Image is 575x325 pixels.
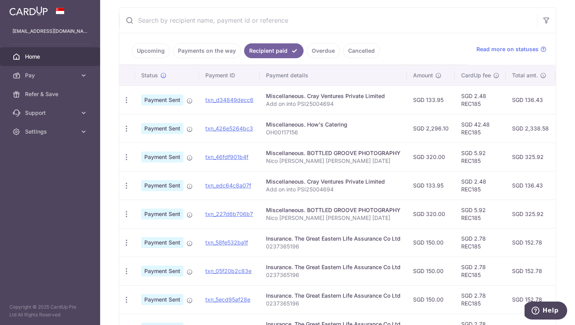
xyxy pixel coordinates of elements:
[141,123,183,134] span: Payment Sent
[506,143,555,171] td: SGD 325.92
[141,209,183,220] span: Payment Sent
[173,43,241,58] a: Payments on the way
[266,271,401,279] p: 0237365196
[455,86,506,114] td: SGD 2.48 REC185
[266,121,401,129] div: Miscellaneous. How's Catering
[413,71,433,79] span: Amount
[525,302,567,321] iframe: Opens a widget where you can find more information
[266,100,401,108] p: Add on into PSI25004694
[205,182,251,189] a: txn_edc64c8a07f
[455,228,506,257] td: SGD 2.78 REC185
[266,178,401,186] div: Miscellaneous. Cray Ventures Private Limited
[205,239,248,246] a: txn_58fe532ba1f
[141,237,183,248] span: Payment Sent
[266,263,401,271] div: Insurance. The Great Eastern Life Assurance Co Ltd
[266,149,401,157] div: Miscellaneous. BOTTLED GROOVE PHOTOGRAPHY
[266,92,401,100] div: Miscellaneous. Cray Ventures Private Limited
[205,154,248,160] a: txn_46fdf901b4f
[132,43,170,58] a: Upcoming
[266,235,401,243] div: Insurance. The Great Eastern Life Assurance Co Ltd
[25,109,77,117] span: Support
[476,45,546,53] a: Read more on statuses
[407,86,455,114] td: SGD 133.95
[205,125,253,132] a: txn_426e5264bc3
[407,257,455,285] td: SGD 150.00
[266,129,401,136] p: OH00117156
[205,296,250,303] a: txn_5ecd95af28e
[119,8,537,33] input: Search by recipient name, payment id or reference
[9,6,48,16] img: CardUp
[205,211,253,217] a: txn_227d6b706b7
[199,65,260,86] th: Payment ID
[455,200,506,228] td: SGD 5.92 REC185
[266,186,401,193] p: Add on into PSI25004694
[266,157,401,165] p: Nico [PERSON_NAME] [PERSON_NAME] [DATE]
[506,200,555,228] td: SGD 325.92
[407,200,455,228] td: SGD 320.00
[141,152,183,162] span: Payment Sent
[506,171,555,200] td: SGD 136.43
[506,86,555,114] td: SGD 136.43
[141,71,158,79] span: Status
[13,27,88,35] p: [EMAIL_ADDRESS][DOMAIN_NAME]
[407,114,455,143] td: SGD 2,296.10
[25,128,77,136] span: Settings
[455,171,506,200] td: SGD 2.48 REC185
[141,180,183,191] span: Payment Sent
[455,257,506,285] td: SGD 2.78 REC185
[506,285,555,314] td: SGD 152.78
[141,266,183,277] span: Payment Sent
[244,43,304,58] a: Recipient paid
[407,228,455,257] td: SGD 150.00
[266,300,401,307] p: 0237365196
[205,268,252,274] a: txn_05f20b2c83e
[266,214,401,222] p: Nico [PERSON_NAME] [PERSON_NAME] [DATE]
[506,257,555,285] td: SGD 152.78
[455,285,506,314] td: SGD 2.78 REC185
[141,95,183,105] span: Payment Sent
[455,143,506,171] td: SGD 5.92 REC185
[343,43,380,58] a: Cancelled
[506,114,555,143] td: SGD 2,338.58
[455,114,506,143] td: SGD 42.48 REC185
[461,71,491,79] span: CardUp fee
[407,285,455,314] td: SGD 150.00
[25,71,77,79] span: Pay
[266,206,401,214] div: Miscellaneous. BOTTLED GROOVE PHOTOGRAPHY
[266,243,401,250] p: 0237365196
[260,65,407,86] th: Payment details
[205,96,253,103] a: txn_d34849decc6
[307,43,340,58] a: Overdue
[407,143,455,171] td: SGD 320.00
[506,228,555,257] td: SGD 152.78
[141,294,183,305] span: Payment Sent
[476,45,539,53] span: Read more on statuses
[266,292,401,300] div: Insurance. The Great Eastern Life Assurance Co Ltd
[25,53,77,61] span: Home
[25,90,77,98] span: Refer & Save
[512,71,538,79] span: Total amt.
[407,171,455,200] td: SGD 133.95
